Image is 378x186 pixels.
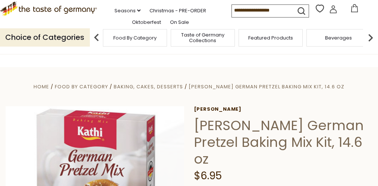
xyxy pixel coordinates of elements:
img: previous arrow [89,30,104,45]
a: [PERSON_NAME] German Pretzel Baking Mix Kit, 14.6 oz [189,83,344,90]
a: Food By Category [113,35,157,41]
span: $6.95 [194,168,222,183]
a: Christmas - PRE-ORDER [149,7,206,15]
a: Oktoberfest [132,18,161,26]
a: On Sale [170,18,189,26]
a: [PERSON_NAME] [194,106,372,112]
a: Featured Products [248,35,293,41]
a: Taste of Germany Collections [173,32,233,43]
a: Beverages [325,35,352,41]
a: Seasons [114,7,141,15]
a: Home [34,83,49,90]
img: next arrow [363,30,378,45]
h1: [PERSON_NAME] German Pretzel Baking Mix Kit, 14.6 oz [194,117,372,167]
a: Baking, Cakes, Desserts [114,83,183,90]
a: Food By Category [55,83,108,90]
